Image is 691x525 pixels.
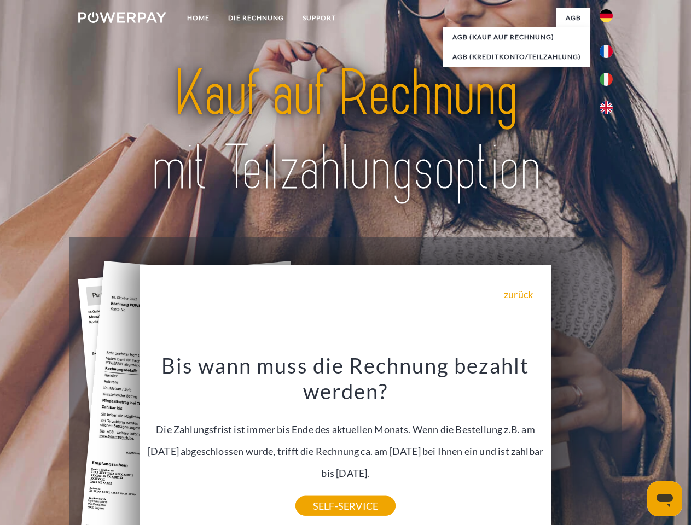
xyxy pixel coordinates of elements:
[600,9,613,22] img: de
[295,496,396,516] a: SELF-SERVICE
[146,352,545,405] h3: Bis wann muss die Rechnung bezahlt werden?
[600,101,613,114] img: en
[219,8,293,28] a: DIE RECHNUNG
[78,12,166,23] img: logo-powerpay-white.svg
[293,8,345,28] a: SUPPORT
[600,45,613,58] img: fr
[146,352,545,506] div: Die Zahlungsfrist ist immer bis Ende des aktuellen Monats. Wenn die Bestellung z.B. am [DATE] abg...
[504,289,533,299] a: zurück
[178,8,219,28] a: Home
[600,73,613,86] img: it
[556,8,590,28] a: agb
[647,481,682,516] iframe: Schaltfläche zum Öffnen des Messaging-Fensters
[443,47,590,67] a: AGB (Kreditkonto/Teilzahlung)
[443,27,590,47] a: AGB (Kauf auf Rechnung)
[104,52,587,209] img: title-powerpay_de.svg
